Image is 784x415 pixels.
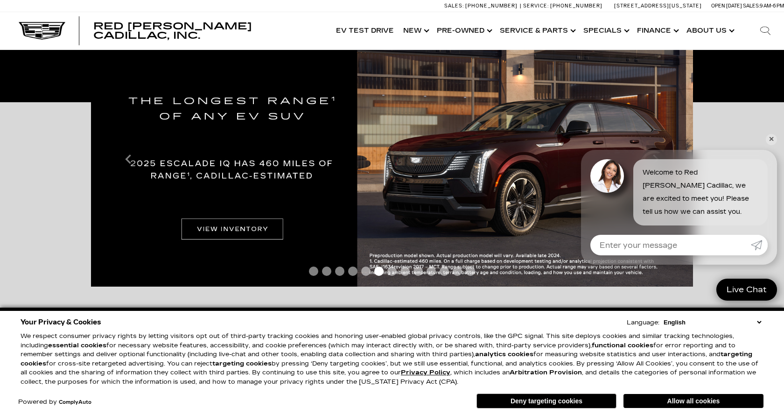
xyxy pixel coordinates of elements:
[413,267,423,276] span: Go to slide 9
[579,12,632,49] a: Specials
[119,145,138,173] div: Previous slide
[722,284,771,295] span: Live Chat
[400,267,410,276] span: Go to slide 8
[510,369,582,376] strong: Arbitration Provision
[440,267,449,276] span: Go to slide 11
[453,267,462,276] span: Go to slide 12
[21,332,763,387] p: We respect consumer privacy rights by letting visitors opt out of third-party tracking cookies an...
[751,235,768,255] a: Submit
[711,3,742,9] span: Open [DATE]
[387,267,397,276] span: Go to slide 7
[444,3,464,9] span: Sales:
[212,360,272,367] strong: targeting cookies
[399,12,432,49] a: New
[520,3,605,8] a: Service: [PHONE_NUMBER]
[760,3,784,9] span: 9 AM-6 PM
[661,318,763,327] select: Language Select
[476,394,616,408] button: Deny targeting cookies
[495,12,579,49] a: Service & Parts
[646,145,665,173] div: Next slide
[590,235,751,255] input: Enter your message
[309,267,318,276] span: Go to slide 1
[523,3,549,9] span: Service:
[614,3,702,9] a: [STREET_ADDRESS][US_STATE]
[444,3,520,8] a: Sales: [PHONE_NUMBER]
[322,267,331,276] span: Go to slide 2
[18,399,91,405] div: Powered by
[550,3,602,9] span: [PHONE_NUMBER]
[432,12,495,49] a: Pre-Owned
[682,12,737,49] a: About Us
[475,351,533,358] strong: analytics cookies
[335,267,344,276] span: Go to slide 3
[465,3,518,9] span: [PHONE_NUMBER]
[466,267,475,276] span: Go to slide 13
[374,267,384,276] span: Go to slide 6
[21,316,101,329] span: Your Privacy & Cookies
[716,279,777,301] a: Live Chat
[623,394,763,408] button: Allow all cookies
[59,400,91,405] a: ComplyAuto
[48,342,106,349] strong: essential cookies
[632,12,682,49] a: Finance
[331,12,399,49] a: EV Test Drive
[743,3,760,9] span: Sales:
[592,342,653,349] strong: functional cookies
[633,159,768,225] div: Welcome to Red [PERSON_NAME] Cadillac, we are excited to meet you! Please tell us how we can assi...
[21,351,752,367] strong: targeting cookies
[19,22,65,40] img: Cadillac Dark Logo with Cadillac White Text
[361,267,371,276] span: Go to slide 5
[427,267,436,276] span: Go to slide 10
[91,32,693,287] img: THE LONGEST RANGE OF ANY EV SUV. 2025 ESCALADE IQ HAS 460 MILES OF RANGE, CADILLAC-ESTIMATED.
[590,159,624,193] img: Agent profile photo
[348,267,357,276] span: Go to slide 4
[93,21,322,40] a: Red [PERSON_NAME] Cadillac, Inc.
[93,21,252,41] span: Red [PERSON_NAME] Cadillac, Inc.
[401,369,450,376] a: Privacy Policy
[627,320,659,326] div: Language:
